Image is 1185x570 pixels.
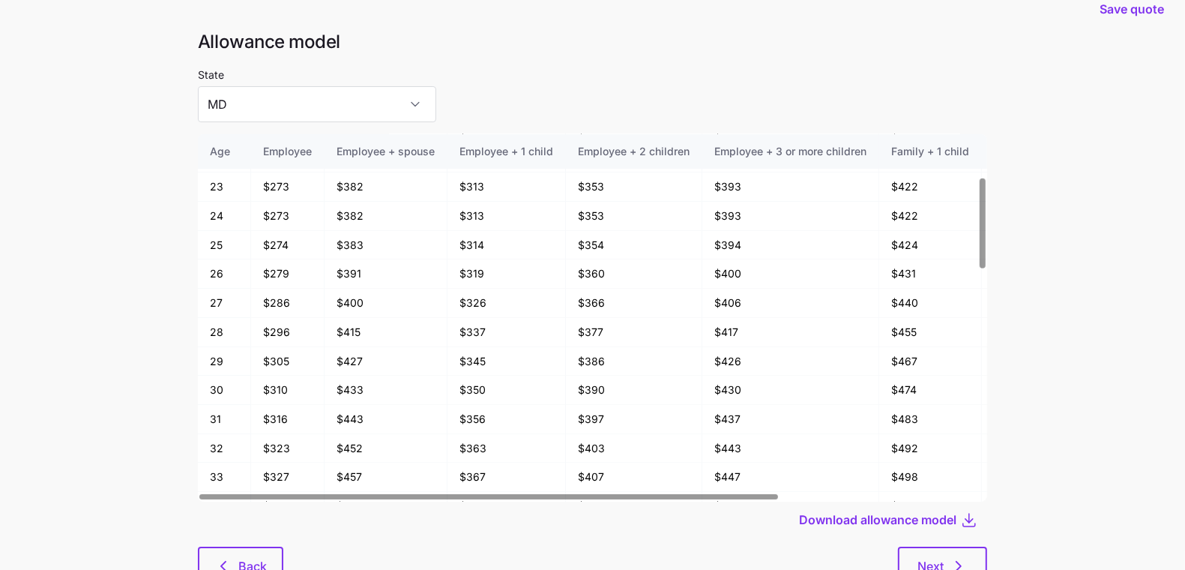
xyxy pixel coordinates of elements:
td: $326 [447,289,566,318]
button: Download allowance model [799,511,960,529]
td: 33 [198,463,251,492]
td: $314 [447,231,566,260]
div: Employee + 1 child [459,143,553,160]
td: $382 [325,172,447,202]
td: $279 [251,259,325,289]
td: $363 [447,434,566,463]
td: 30 [198,376,251,405]
div: Employee + 3 or more children [714,143,866,160]
td: $353 [566,202,702,231]
td: $437 [702,405,879,434]
div: Employee [263,143,312,160]
td: $431 [879,259,982,289]
div: Employee + 2 children [578,143,690,160]
td: $447 [702,463,879,492]
td: $457 [325,463,447,492]
td: $356 [447,405,566,434]
td: 29 [198,347,251,376]
td: $483 [879,405,982,434]
td: $366 [566,289,702,318]
td: $467 [879,347,982,376]
td: $350 [447,376,566,405]
td: $427 [325,347,447,376]
td: $415 [325,318,447,347]
td: $443 [325,405,447,434]
td: $382 [325,202,447,231]
td: $327 [251,463,325,492]
td: $354 [566,231,702,260]
td: $433 [325,376,447,405]
td: $393 [702,172,879,202]
td: $498 [879,463,982,492]
div: Employee + spouse [337,143,435,160]
td: $430 [702,376,879,405]
td: 32 [198,434,251,463]
input: Select a state [198,86,436,122]
td: $345 [447,347,566,376]
h1: Allowance model [198,30,987,53]
td: $422 [879,172,982,202]
td: $377 [566,318,702,347]
td: $407 [566,463,702,492]
td: $400 [702,259,879,289]
td: $353 [566,172,702,202]
td: $455 [879,318,982,347]
div: Age [210,143,238,160]
td: $397 [566,405,702,434]
td: 25 [198,231,251,260]
td: 31 [198,405,251,434]
td: 28 [198,318,251,347]
td: $286 [251,289,325,318]
td: $492 [879,434,982,463]
td: $417 [702,318,879,347]
td: $424 [879,231,982,260]
td: $319 [447,259,566,289]
td: $310 [251,376,325,405]
td: 27 [198,289,251,318]
td: $452 [325,434,447,463]
td: 34 [198,492,251,521]
td: $316 [251,405,325,434]
td: $296 [251,318,325,347]
td: $313 [447,202,566,231]
td: $393 [702,202,879,231]
td: $367 [447,463,566,492]
span: Download allowance model [799,511,956,529]
div: Family + 1 child [891,143,969,160]
td: $323 [251,434,325,463]
td: $313 [447,172,566,202]
td: 26 [198,259,251,289]
td: $426 [702,347,879,376]
td: $273 [251,172,325,202]
td: $474 [879,376,982,405]
td: $440 [879,289,982,318]
td: $443 [702,434,879,463]
td: $400 [325,289,447,318]
td: $390 [566,376,702,405]
td: $386 [566,347,702,376]
td: $274 [251,231,325,260]
td: $383 [325,231,447,260]
td: $422 [879,202,982,231]
td: $391 [325,259,447,289]
td: $305 [251,347,325,376]
td: 24 [198,202,251,231]
td: $360 [566,259,702,289]
td: $337 [447,318,566,347]
td: $406 [702,289,879,318]
td: $403 [566,434,702,463]
td: $394 [702,231,879,260]
td: 23 [198,172,251,202]
label: State [198,67,224,83]
td: $273 [251,202,325,231]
